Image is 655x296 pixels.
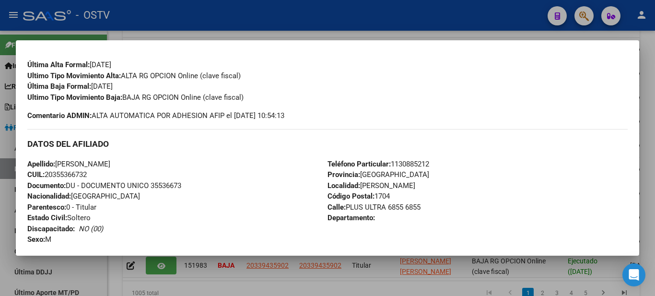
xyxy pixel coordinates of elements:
strong: Provincia: [327,170,360,179]
i: NO (00) [79,225,103,233]
strong: Documento: [27,181,66,190]
strong: Ultimo Tipo Movimiento Alta: [27,71,121,80]
h3: DATOS DEL AFILIADO [27,138,628,150]
span: Soltero [27,213,91,222]
strong: Teléfono Particular: [327,160,391,168]
span: ALTA AUTOMATICA POR ADHESION AFIP el [DATE] 10:54:13 [27,110,284,121]
strong: Discapacitado: [27,225,75,233]
strong: Calle: [327,203,346,212]
div: Open Intercom Messenger [622,263,645,286]
span: [DATE] [27,82,113,91]
span: [DATE] [27,60,111,69]
span: PLUS ULTRA 6855 6855 [327,203,421,212]
span: DU - DOCUMENTO UNICO 35536673 [27,181,181,190]
span: [GEOGRAPHIC_DATA] [27,192,140,201]
strong: Localidad: [327,181,360,190]
strong: Parentesco: [27,203,66,212]
span: 20355366732 [27,170,87,179]
strong: Estado Civil: [27,213,67,222]
span: 1130885212 [327,160,429,168]
strong: Ultimo Tipo Movimiento Baja: [27,93,122,102]
strong: Apellido: [27,160,55,168]
strong: CUIL: [27,170,45,179]
span: [GEOGRAPHIC_DATA] [327,170,429,179]
strong: Sexo: [27,235,45,244]
span: 1704 [327,192,390,201]
strong: Departamento: [327,213,375,222]
span: BAJA RG OPCION Online (clave fiscal) [27,93,244,102]
strong: Nacionalidad: [27,192,71,201]
span: M [27,235,51,244]
span: [PERSON_NAME] [327,181,415,190]
strong: Última Alta Formal: [27,60,90,69]
span: [PERSON_NAME] [27,160,110,168]
span: 0 - Titular [27,203,96,212]
strong: Última Baja Formal: [27,82,91,91]
strong: Código Postal: [327,192,374,201]
span: ALTA RG OPCION Online (clave fiscal) [27,71,241,80]
strong: Comentario ADMIN: [27,111,92,120]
